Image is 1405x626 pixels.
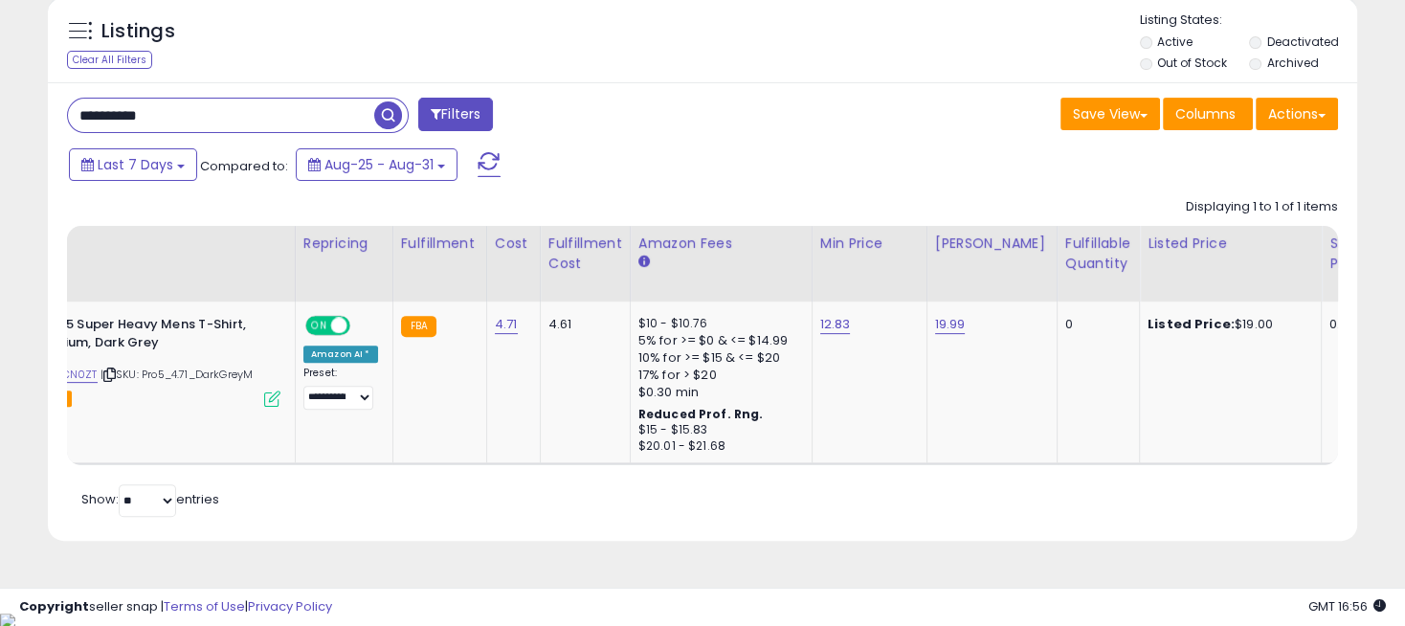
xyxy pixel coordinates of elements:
label: Archived [1267,55,1319,71]
div: Clear All Filters [67,51,152,69]
button: Save View [1060,98,1160,130]
span: Aug-25 - Aug-31 [324,155,434,174]
label: Out of Stock [1157,55,1227,71]
div: 0.00 [1329,316,1361,333]
a: Terms of Use [164,597,245,615]
a: 19.99 [935,315,966,334]
b: Reduced Prof. Rng. [638,406,764,422]
div: seller snap | | [19,598,332,616]
span: OFF [347,318,378,334]
div: 5% for >= $0 & <= $14.99 [638,332,797,349]
button: Actions [1256,98,1338,130]
span: ON [307,318,331,334]
div: Fulfillment Cost [548,234,622,274]
p: Listing States: [1140,11,1357,30]
div: [PERSON_NAME] [935,234,1049,254]
small: Amazon Fees. [638,254,650,271]
div: Displaying 1 to 1 of 1 items [1186,198,1338,216]
span: | SKU: Pro5_4.71_DarkGreyM [100,367,253,382]
span: Compared to: [200,157,288,175]
div: Listed Price [1148,234,1313,254]
strong: Copyright [19,597,89,615]
div: $19.00 [1148,316,1306,333]
div: $15 - $15.83 [638,422,797,438]
small: FBA [401,316,436,337]
label: Active [1157,34,1193,50]
div: Cost [495,234,532,254]
span: Last 7 Days [98,155,173,174]
div: $0.30 min [638,384,797,401]
button: Aug-25 - Aug-31 [296,148,457,181]
span: 2025-09-8 16:56 GMT [1308,597,1386,615]
div: 17% for > $20 [638,367,797,384]
div: Amazon AI * [303,346,378,363]
b: Listed Price: [1148,315,1235,333]
div: Repricing [303,234,385,254]
div: Ship Price [1329,234,1368,274]
label: Deactivated [1267,34,1339,50]
div: Preset: [303,367,378,410]
h5: Listings [101,18,175,45]
button: Filters [418,98,493,131]
div: 4.61 [548,316,615,333]
a: 12.83 [820,315,851,334]
div: $10 - $10.76 [638,316,797,332]
span: Columns [1175,104,1236,123]
div: 0 [1065,316,1125,333]
div: Min Price [820,234,919,254]
a: Privacy Policy [248,597,332,615]
div: Amazon Fees [638,234,804,254]
div: Fulfillment [401,234,479,254]
span: Show: entries [81,490,219,508]
button: Columns [1163,98,1253,130]
div: 10% for >= $15 & <= $20 [638,349,797,367]
b: PRO 5 Super Heavy Mens T-Shirt, Medium, Dark Grey [36,316,269,356]
div: $20.01 - $21.68 [638,438,797,455]
div: Fulfillable Quantity [1065,234,1131,274]
button: Last 7 Days [69,148,197,181]
a: 4.71 [495,315,518,334]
